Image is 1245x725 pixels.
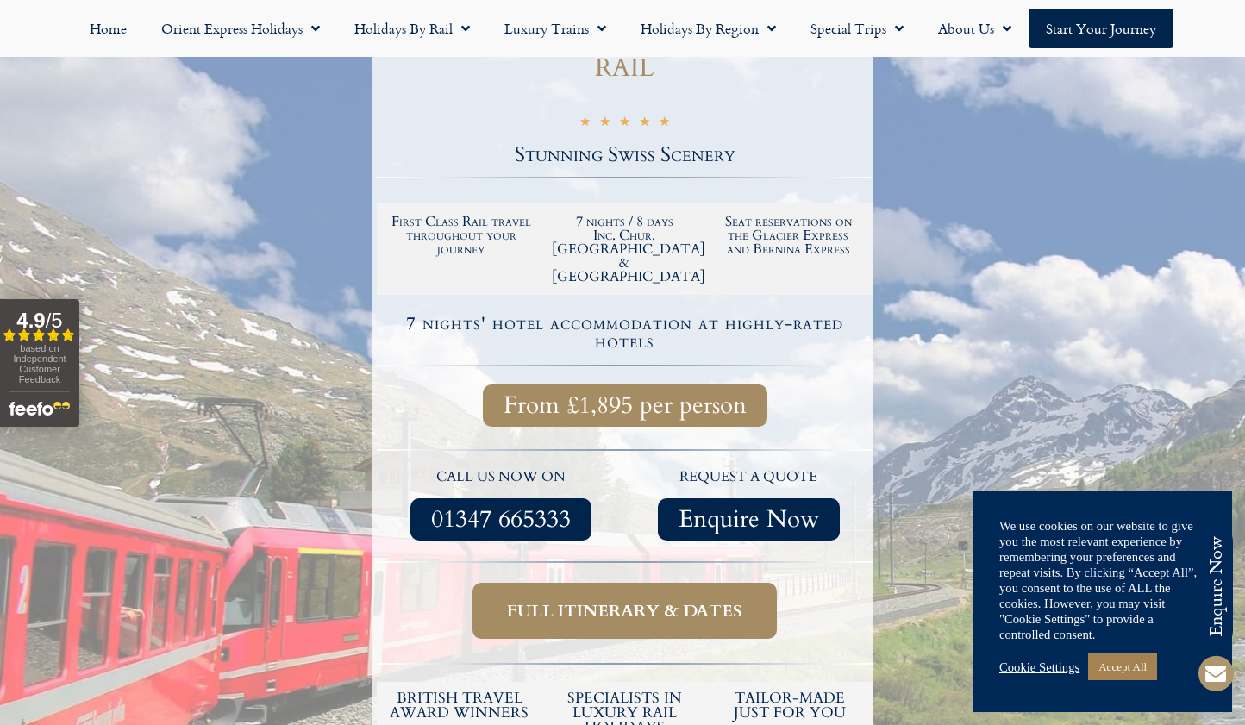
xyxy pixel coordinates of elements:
a: From £1,895 per person [483,384,767,427]
div: We use cookies on our website to give you the most relevant experience by remembering your prefer... [999,518,1206,642]
span: Full itinerary & dates [507,600,742,622]
a: About Us [921,9,1029,48]
a: 01347 665333 [410,498,591,541]
h2: First Class Rail travel throughout your journey [388,215,535,256]
a: Home [72,9,144,48]
h2: Stunning Swiss Scenery [377,145,873,166]
i: ★ [619,114,630,134]
h2: Seat reservations on the Glacier Express and Bernina Express [715,215,861,256]
h5: British Travel Award winners [385,691,534,720]
a: Full itinerary & dates [472,583,777,639]
a: Enquire Now [658,498,840,541]
i: ★ [599,114,610,134]
a: Holidays by Region [623,9,793,48]
i: ★ [659,114,670,134]
h5: tailor-made just for you [716,691,864,720]
h4: 7 nights' hotel accommodation at highly-rated hotels [379,315,870,351]
h2: 7 nights / 8 days Inc. Chur, [GEOGRAPHIC_DATA] & [GEOGRAPHIC_DATA] [552,215,698,284]
a: Accept All [1088,653,1157,680]
i: ★ [639,114,650,134]
p: call us now on [385,466,616,489]
a: Start your Journey [1029,9,1173,48]
i: ★ [579,114,591,134]
p: request a quote [634,466,865,489]
span: 01347 665333 [431,509,571,530]
span: From £1,895 per person [504,395,747,416]
div: 5/5 [579,111,670,134]
a: Holidays by Rail [337,9,487,48]
a: Cookie Settings [999,659,1079,675]
nav: Menu [9,9,1236,48]
span: Enquire Now [679,509,819,530]
a: Orient Express Holidays [144,9,337,48]
a: Special Trips [793,9,921,48]
a: Luxury Trains [487,9,623,48]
